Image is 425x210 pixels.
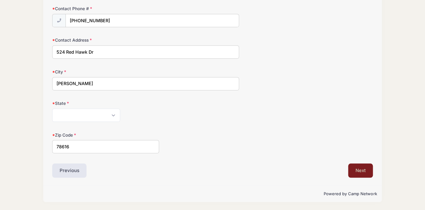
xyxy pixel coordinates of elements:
label: Contact Phone # [52,6,159,12]
input: xxxxx [52,140,159,153]
label: City [52,69,159,75]
p: Powered by Camp Network [48,191,377,197]
button: Previous [52,163,87,178]
button: Next [348,163,373,178]
label: State [52,100,159,106]
label: Contact Address [52,37,159,43]
label: Zip Code [52,132,159,138]
input: (xxx) xxx-xxxx [65,14,239,27]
